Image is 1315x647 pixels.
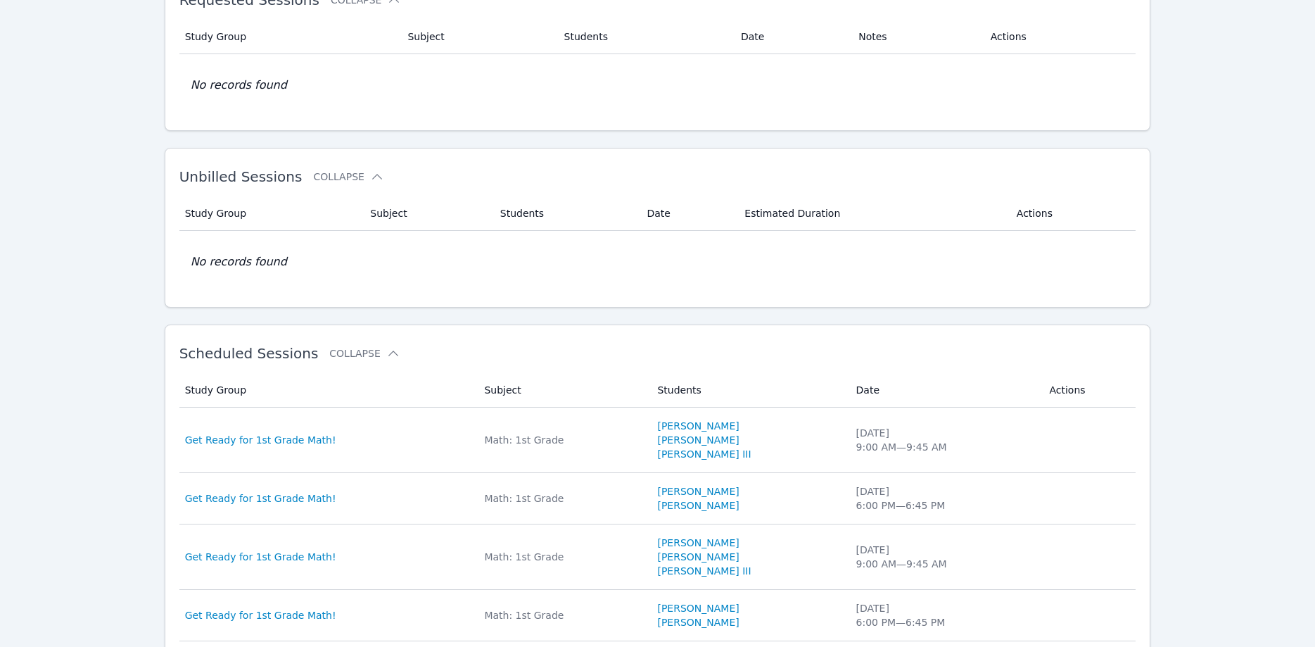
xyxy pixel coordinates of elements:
th: Estimated Duration [736,196,1008,231]
a: [PERSON_NAME] [657,536,739,550]
th: Date [638,196,736,231]
th: Students [649,373,847,408]
div: [DATE] 6:00 PM — 6:45 PM [856,601,1033,629]
a: [PERSON_NAME] III [657,564,751,578]
a: [PERSON_NAME] [657,484,739,498]
tr: Get Ready for 1st Grade Math!Math: 1st Grade[PERSON_NAME][PERSON_NAME][PERSON_NAME] III[DATE]9:00... [179,524,1136,590]
div: Math: 1st Grade [484,433,640,447]
th: Subject [476,373,649,408]
th: Study Group [179,20,400,54]
th: Actions [982,20,1136,54]
a: [PERSON_NAME] [657,419,739,433]
a: Get Ready for 1st Grade Math! [185,491,336,505]
button: Collapse [313,170,383,184]
a: [PERSON_NAME] [657,615,739,629]
tr: Get Ready for 1st Grade Math!Math: 1st Grade[PERSON_NAME][PERSON_NAME][PERSON_NAME] III[DATE]9:00... [179,408,1136,473]
th: Actions [1041,373,1136,408]
th: Students [492,196,639,231]
td: No records found [179,54,1136,116]
a: [PERSON_NAME] [657,601,739,615]
th: Students [556,20,732,54]
div: Math: 1st Grade [484,550,640,564]
th: Subject [399,20,555,54]
td: No records found [179,231,1136,293]
div: Math: 1st Grade [484,491,640,505]
th: Date [848,373,1041,408]
th: Study Group [179,196,362,231]
a: [PERSON_NAME] III [657,447,751,461]
a: [PERSON_NAME] [657,498,739,513]
div: [DATE] 9:00 AM — 9:45 AM [856,543,1033,571]
th: Actions [1008,196,1136,231]
th: Notes [850,20,982,54]
tr: Get Ready for 1st Grade Math!Math: 1st Grade[PERSON_NAME][PERSON_NAME][DATE]6:00 PM—6:45 PM [179,473,1136,524]
th: Date [732,20,850,54]
th: Subject [362,196,491,231]
a: [PERSON_NAME] [657,550,739,564]
a: Get Ready for 1st Grade Math! [185,608,336,622]
button: Collapse [329,346,400,360]
a: Get Ready for 1st Grade Math! [185,550,336,564]
span: Unbilled Sessions [179,168,303,185]
div: Math: 1st Grade [484,608,640,622]
div: [DATE] 6:00 PM — 6:45 PM [856,484,1033,513]
span: Scheduled Sessions [179,345,319,362]
tr: Get Ready for 1st Grade Math!Math: 1st Grade[PERSON_NAME][PERSON_NAME][DATE]6:00 PM—6:45 PM [179,590,1136,641]
a: Get Ready for 1st Grade Math! [185,433,336,447]
a: [PERSON_NAME] [657,433,739,447]
th: Study Group [179,373,476,408]
div: [DATE] 9:00 AM — 9:45 AM [856,426,1033,454]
